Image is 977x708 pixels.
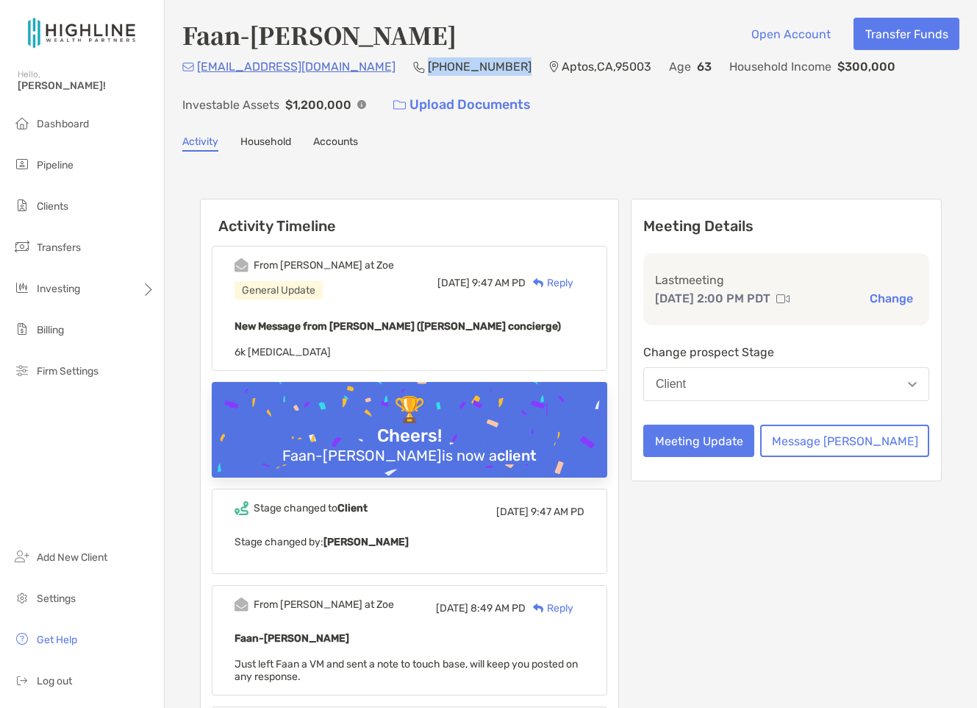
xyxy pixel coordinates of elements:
[853,18,959,50] button: Transfer Funds
[37,283,80,295] span: Investing
[729,57,831,76] p: Household Income
[37,241,81,254] span: Transfers
[182,63,194,71] img: Email Icon
[235,258,248,272] img: Event icon
[496,506,529,518] span: [DATE]
[497,447,537,464] b: client
[643,425,754,457] button: Meeting Update
[235,501,248,515] img: Event icon
[655,289,770,308] p: [DATE] 2:00 PM PDT
[201,199,618,235] h6: Activity Timeline
[740,18,842,50] button: Open Account
[393,100,406,110] img: button icon
[656,378,686,391] div: Client
[13,589,31,606] img: settings icon
[357,100,366,109] img: Info Icon
[197,57,396,76] p: [EMAIL_ADDRESS][DOMAIN_NAME]
[526,275,573,291] div: Reply
[18,79,155,92] span: [PERSON_NAME]!
[760,425,929,457] button: Message [PERSON_NAME]
[837,57,895,76] p: $300,000
[337,502,368,514] b: Client
[908,382,917,387] img: Open dropdown arrow
[526,601,573,616] div: Reply
[37,159,74,171] span: Pipeline
[655,271,917,289] p: Last meeting
[533,603,544,613] img: Reply icon
[643,217,929,236] p: Meeting Details
[13,197,31,214] img: clients icon
[436,602,468,615] span: [DATE]
[235,320,561,333] b: New Message from [PERSON_NAME] ([PERSON_NAME] concierge)
[13,320,31,338] img: billing icon
[235,598,248,612] img: Event icon
[235,346,331,358] span: 6k [MEDICAL_DATA]
[470,602,526,615] span: 8:49 AM PD
[549,61,559,73] img: Location Icon
[254,502,368,514] div: Stage changed to
[37,200,68,213] span: Clients
[37,551,107,564] span: Add New Client
[37,118,89,130] span: Dashboard
[533,278,544,288] img: Reply icon
[182,18,457,52] h4: Faan-[PERSON_NAME]
[643,343,929,361] p: Change prospect Stage
[865,291,917,306] button: Change
[18,6,146,59] img: Zoe Logo
[13,238,31,255] img: transfers icon
[37,592,76,605] span: Settings
[285,96,351,114] p: $1,200,000
[37,324,64,336] span: Billing
[669,57,691,76] p: Age
[182,135,218,152] a: Activity
[235,533,584,551] p: Stage changed by:
[13,671,31,689] img: logout icon
[276,447,543,464] div: Faan-[PERSON_NAME] is now a
[13,361,31,379] img: firm-settings icon
[13,114,31,132] img: dashboard icon
[437,277,470,289] span: [DATE]
[235,658,578,683] span: Just left Faan a VM and sent a note to touch base, will keep you posted on any response.
[37,675,72,687] span: Log out
[531,506,584,518] span: 9:47 AM PD
[37,634,77,646] span: Get Help
[235,281,323,300] div: General Update
[240,135,291,152] a: Household
[254,598,394,611] div: From [PERSON_NAME] at Zoe
[235,632,349,645] b: Faan-[PERSON_NAME]
[562,57,651,76] p: Aptos , CA , 95003
[413,61,425,73] img: Phone Icon
[371,425,448,447] div: Cheers!
[13,548,31,565] img: add_new_client icon
[13,630,31,648] img: get-help icon
[697,57,712,76] p: 63
[472,277,526,289] span: 9:47 AM PD
[388,395,431,425] div: 🏆
[182,96,279,114] p: Investable Assets
[428,57,532,76] p: [PHONE_NUMBER]
[254,259,394,272] div: From [PERSON_NAME] at Zoe
[313,135,358,152] a: Accounts
[384,89,540,121] a: Upload Documents
[323,536,409,548] b: [PERSON_NAME]
[643,367,929,401] button: Client
[13,279,31,297] img: investing icon
[13,155,31,173] img: pipeline icon
[37,365,99,378] span: Firm Settings
[776,293,790,305] img: communication type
